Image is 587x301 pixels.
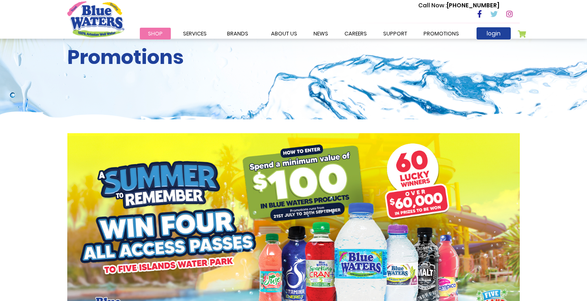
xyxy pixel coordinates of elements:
[415,28,467,40] a: Promotions
[183,30,207,37] span: Services
[263,28,305,40] a: about us
[148,30,163,37] span: Shop
[418,1,499,10] p: [PHONE_NUMBER]
[67,46,520,69] h2: Promotions
[375,28,415,40] a: support
[227,30,248,37] span: Brands
[418,1,447,9] span: Call Now :
[219,28,256,40] a: Brands
[67,1,124,37] a: store logo
[477,27,511,40] a: login
[305,28,336,40] a: News
[336,28,375,40] a: careers
[140,28,171,40] a: Shop
[175,28,215,40] a: Services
